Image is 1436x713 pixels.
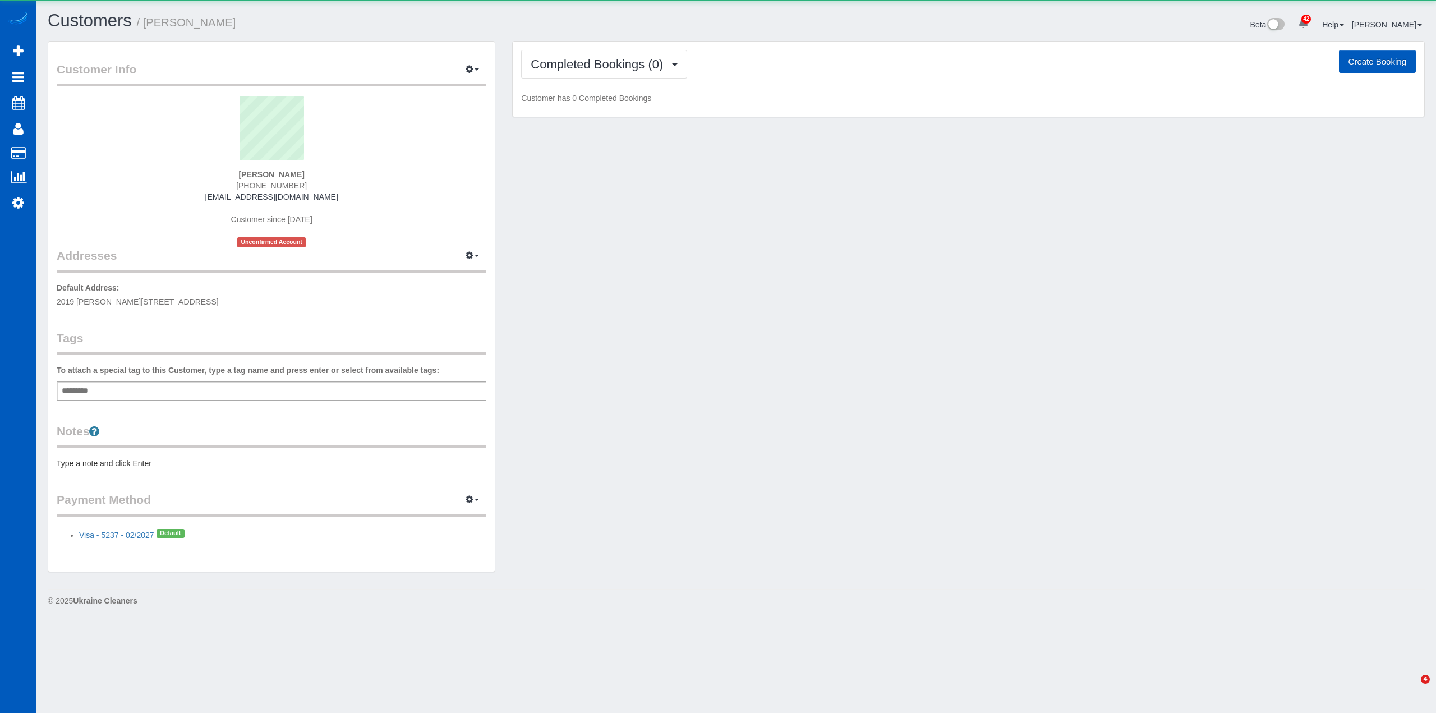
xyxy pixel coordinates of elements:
p: Customer has 0 Completed Bookings [521,93,1416,104]
button: Create Booking [1339,50,1416,73]
a: Beta [1250,20,1285,29]
span: Completed Bookings (0) [531,57,669,71]
small: / [PERSON_NAME] [137,16,236,29]
a: Visa - 5237 - 02/2027 [79,531,154,540]
a: Customers [48,11,132,30]
strong: Ukraine Cleaners [73,596,137,605]
label: To attach a special tag to this Customer, type a tag name and press enter or select from availabl... [57,365,439,376]
legend: Customer Info [57,61,486,86]
span: [PHONE_NUMBER] [236,181,307,190]
span: 42 [1301,15,1311,24]
legend: Notes [57,423,486,448]
span: Default [157,529,185,538]
img: New interface [1266,18,1285,33]
button: Completed Bookings (0) [521,50,687,79]
div: © 2025 [48,595,1425,606]
legend: Payment Method [57,491,486,517]
span: Customer since [DATE] [231,215,312,224]
a: [EMAIL_ADDRESS][DOMAIN_NAME] [205,192,338,201]
label: Default Address: [57,282,119,293]
pre: Type a note and click Enter [57,458,486,469]
strong: [PERSON_NAME] [238,170,304,179]
span: Unconfirmed Account [237,237,306,247]
legend: Tags [57,330,486,355]
a: [PERSON_NAME] [1352,20,1422,29]
a: Help [1322,20,1344,29]
iframe: Intercom live chat [1398,675,1425,702]
span: 4 [1421,675,1430,684]
img: Automaid Logo [7,11,29,27]
a: 42 [1292,11,1314,36]
span: 2019 [PERSON_NAME][STREET_ADDRESS] [57,297,219,306]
